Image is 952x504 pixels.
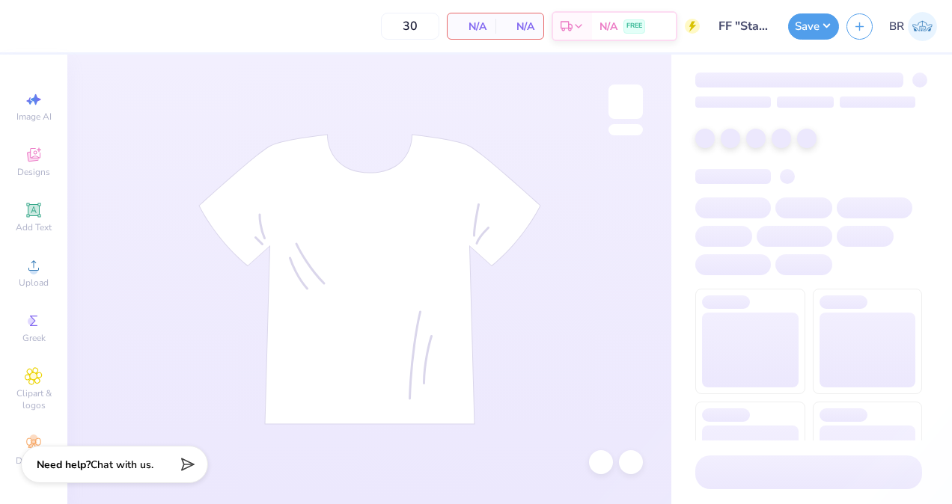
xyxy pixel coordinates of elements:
[381,13,439,40] input: – –
[17,166,50,178] span: Designs
[457,19,486,34] span: N/A
[19,277,49,289] span: Upload
[16,111,52,123] span: Image AI
[91,458,153,472] span: Chat with us.
[908,12,937,41] img: Brianna Ruscoe
[707,11,781,41] input: Untitled Design
[16,221,52,233] span: Add Text
[599,19,617,34] span: N/A
[788,13,839,40] button: Save
[22,332,46,344] span: Greek
[7,387,60,411] span: Clipart & logos
[504,19,534,34] span: N/A
[889,12,937,41] a: BR
[16,455,52,467] span: Decorate
[626,21,642,31] span: FREE
[889,18,904,35] span: BR
[198,134,541,425] img: tee-skeleton.svg
[37,458,91,472] strong: Need help?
